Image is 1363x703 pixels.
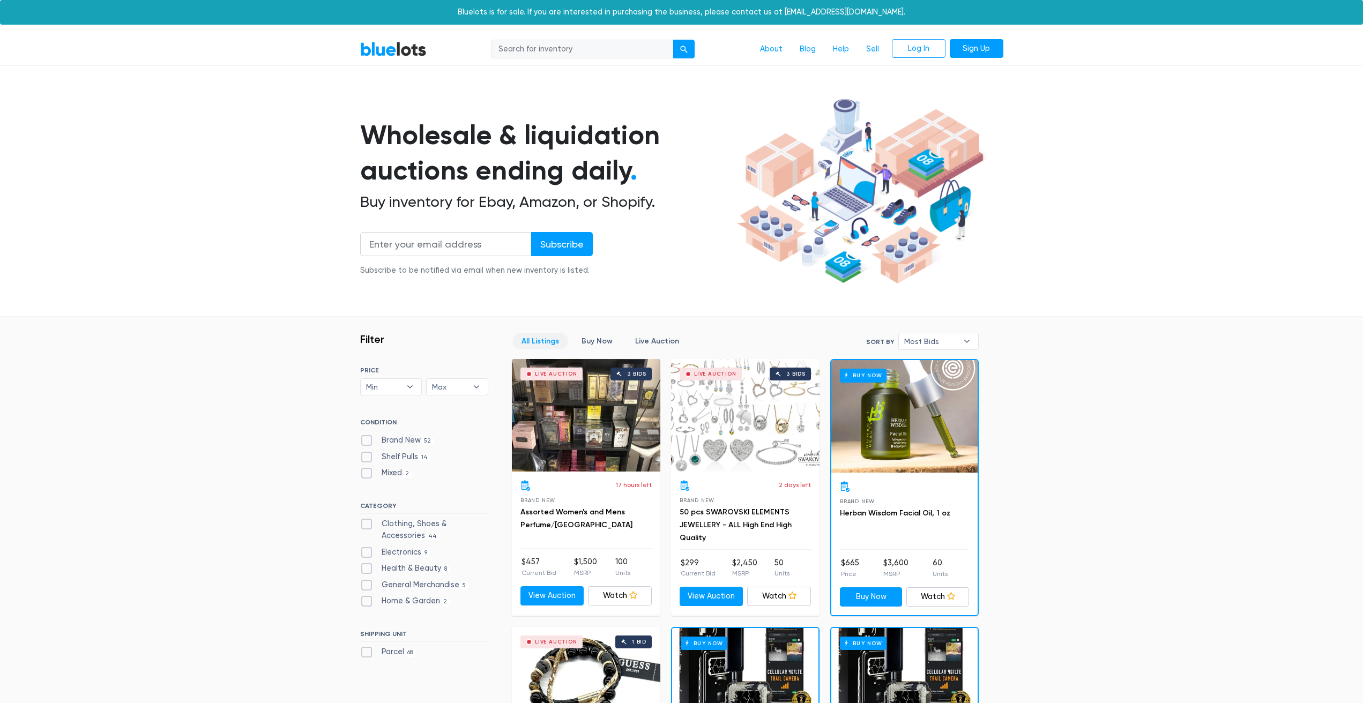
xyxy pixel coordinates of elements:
[840,498,875,504] span: Brand New
[360,579,470,591] label: General Merchandise
[441,565,451,573] span: 8
[779,480,811,490] p: 2 days left
[615,568,630,578] p: Units
[680,587,743,606] a: View Auction
[360,547,431,558] label: Electronics
[786,371,806,377] div: 3 bids
[360,595,451,607] label: Home & Garden
[841,569,859,579] p: Price
[840,508,950,518] a: Herban Wisdom Facial Oil, 1 oz
[360,265,593,276] div: Subscribe to be notified via email when new inventory is listed.
[680,507,792,542] a: 50 pcs SWAROVSKI ELEMENTS JEWELLERY - ALL High End High Quality
[360,418,488,430] h6: CONDITION
[906,587,969,607] a: Watch
[632,639,646,645] div: 1 bid
[933,569,948,579] p: Units
[531,232,593,256] input: Subscribe
[421,437,435,445] span: 52
[360,563,451,574] label: Health & Beauty
[732,557,757,579] li: $2,450
[360,117,733,189] h1: Wholesale & liquidation auctions ending daily
[425,532,441,541] span: 44
[465,379,488,395] b: ▾
[418,453,431,462] span: 14
[956,333,978,349] b: ▾
[512,333,568,349] a: All Listings
[522,556,556,578] li: $457
[831,360,978,473] a: Buy Now
[572,333,622,349] a: Buy Now
[841,557,859,579] li: $665
[883,557,908,579] li: $3,600
[399,379,421,395] b: ▾
[933,557,948,579] li: 60
[950,39,1003,58] a: Sign Up
[360,435,435,446] label: Brand New
[491,40,674,59] input: Search for inventory
[774,557,790,579] li: 50
[360,630,488,642] h6: SHIPPING UNIT
[360,467,413,479] label: Mixed
[360,451,431,463] label: Shelf Pulls
[840,587,903,607] a: Buy Now
[360,333,384,346] h3: Filter
[681,557,716,579] li: $299
[421,549,431,557] span: 9
[432,379,467,395] span: Max
[694,371,736,377] div: Live Auction
[520,507,632,529] a: Assorted Women's and Mens Perfume/[GEOGRAPHIC_DATA]
[360,367,488,374] h6: PRICE
[791,39,824,59] a: Blog
[360,502,488,514] h6: CATEGORY
[824,39,858,59] a: Help
[630,154,637,186] span: .
[360,518,488,541] label: Clothing, Shoes & Accessories
[535,639,577,645] div: Live Auction
[840,369,887,382] h6: Buy Now
[574,568,597,578] p: MSRP
[732,569,757,578] p: MSRP
[866,337,894,347] label: Sort By
[360,193,733,211] h2: Buy inventory for Ebay, Amazon, or Shopify.
[747,587,811,606] a: Watch
[858,39,888,59] a: Sell
[366,379,401,395] span: Min
[904,333,958,349] span: Most Bids
[681,569,716,578] p: Current Bid
[774,569,790,578] p: Units
[440,598,451,607] span: 2
[404,649,416,657] span: 68
[681,637,727,650] h6: Buy Now
[840,637,887,650] h6: Buy Now
[360,646,416,658] label: Parcel
[671,359,820,472] a: Live Auction 3 bids
[360,41,427,57] a: BlueLots
[512,359,660,472] a: Live Auction 3 bids
[402,470,413,478] span: 2
[574,556,597,578] li: $1,500
[520,497,555,503] span: Brand New
[459,581,470,590] span: 5
[680,497,714,503] span: Brand New
[588,586,652,605] a: Watch
[535,371,577,377] div: Live Auction
[883,569,908,579] p: MSRP
[751,39,791,59] a: About
[615,556,630,578] li: 100
[733,94,987,289] img: hero-ee84e7d0318cb26816c560f6b4441b76977f77a177738b4e94f68c95b2b83dbb.png
[616,480,652,490] p: 17 hours left
[626,333,688,349] a: Live Auction
[627,371,646,377] div: 3 bids
[522,568,556,578] p: Current Bid
[360,232,532,256] input: Enter your email address
[892,39,945,58] a: Log In
[520,586,584,605] a: View Auction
